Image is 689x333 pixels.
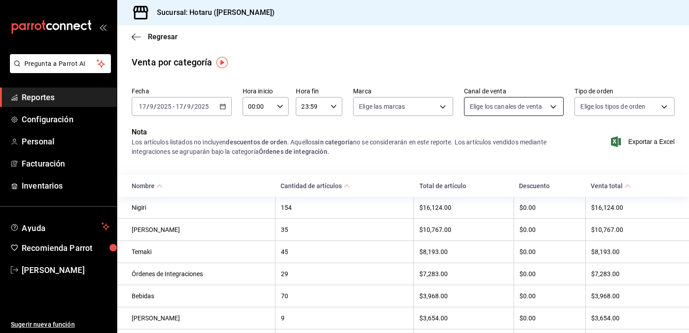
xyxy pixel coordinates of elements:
[22,264,110,276] span: [PERSON_NAME]
[132,204,270,211] div: Nigiri
[419,182,508,190] div: Total de artículo
[132,55,212,69] div: Venta por categoría
[132,182,163,190] span: Nombre
[419,204,508,211] div: $16,124.00
[191,103,194,110] span: /
[519,270,580,277] div: $0.00
[22,91,110,103] span: Reportes
[226,139,287,146] strong: descuentos de orden
[591,270,675,277] div: $7,283.00
[591,226,675,233] div: $10,767.00
[132,226,270,233] div: [PERSON_NAME]
[132,138,564,157] div: Los artículos listados no incluyen . Aquellos no se considerarán en este reporte. Los artículos v...
[187,103,191,110] input: --
[280,182,342,190] div: Cantidad de artículos
[148,32,178,41] span: Regresar
[11,320,110,329] span: Sugerir nueva función
[591,182,631,190] span: Venta total
[149,103,154,110] input: --
[22,135,110,148] span: Personal
[519,182,580,190] div: Descuento
[132,314,270,322] div: [PERSON_NAME]
[150,7,275,18] h3: Sucursal: Hotaru ([PERSON_NAME])
[591,248,675,255] div: $8,193.00
[591,292,675,300] div: $3,968.00
[464,88,564,94] label: Canal de venta
[243,88,289,94] label: Hora inicio
[281,248,409,255] div: 45
[6,65,111,75] a: Pregunta a Parrot AI
[315,139,353,146] strong: sin categoría
[22,242,110,254] span: Recomienda Parrot
[591,314,675,322] div: $3,654.00
[173,103,175,110] span: -
[419,314,508,322] div: $3,654.00
[132,32,178,41] button: Regresar
[194,103,209,110] input: ----
[574,88,675,94] label: Tipo de orden
[613,136,675,147] button: Exportar a Excel
[216,57,228,68] img: Tooltip marker
[156,103,172,110] input: ----
[132,292,270,300] div: Bebidas
[132,127,564,138] p: Nota
[296,88,342,94] label: Hora fin
[132,270,270,277] div: Órdenes de Integraciones
[580,102,645,111] span: Elige los tipos de orden
[281,292,409,300] div: 70
[281,314,409,322] div: 9
[259,148,329,155] strong: Órdenes de integración.
[281,204,409,211] div: 154
[353,88,453,94] label: Marca
[419,292,508,300] div: $3,968.00
[22,157,110,170] span: Facturación
[10,54,111,73] button: Pregunta a Parrot AI
[519,226,580,233] div: $0.00
[147,103,149,110] span: /
[519,204,580,211] div: $0.00
[419,270,508,277] div: $7,283.00
[175,103,184,110] input: --
[519,248,580,255] div: $0.00
[132,248,270,255] div: Temaki
[22,221,98,232] span: Ayuda
[591,204,675,211] div: $16,124.00
[280,182,350,190] span: Cantidad de artículos
[24,59,97,69] span: Pregunta a Parrot AI
[419,248,508,255] div: $8,193.00
[99,23,106,31] button: open_drawer_menu
[281,226,409,233] div: 35
[281,270,409,277] div: 29
[138,103,147,110] input: --
[359,102,405,111] span: Elige las marcas
[132,88,232,94] label: Fecha
[419,226,508,233] div: $10,767.00
[591,182,623,190] div: Venta total
[154,103,156,110] span: /
[470,102,542,111] span: Elige los canales de venta
[22,113,110,125] span: Configuración
[132,182,155,190] div: Nombre
[519,292,580,300] div: $0.00
[184,103,186,110] span: /
[519,314,580,322] div: $0.00
[22,180,110,192] span: Inventarios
